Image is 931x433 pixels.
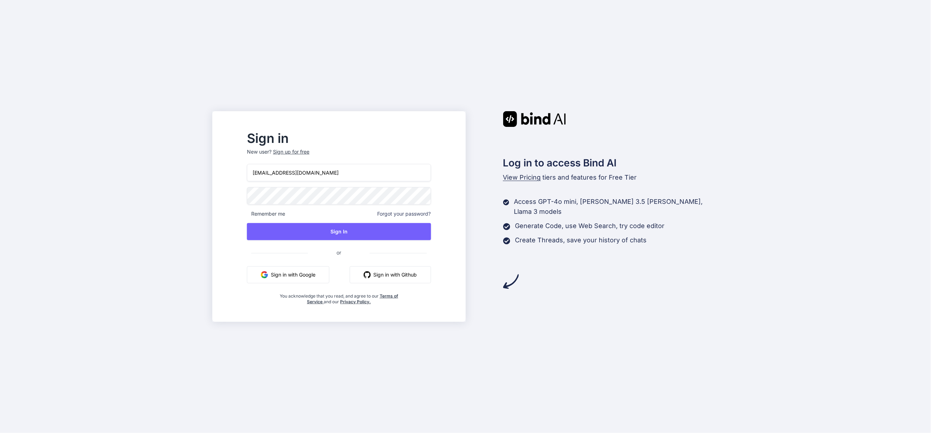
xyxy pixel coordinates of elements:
[515,221,665,231] p: Generate Code, use Web Search, try code editor
[514,197,719,217] p: Access GPT-4o mini, [PERSON_NAME] 3.5 [PERSON_NAME], Llama 3 models
[503,172,719,182] p: tiers and features for Free Tier
[261,271,268,278] img: google
[273,148,309,155] div: Sign up for free
[247,210,285,217] span: Remember me
[378,210,431,217] span: Forgot your password?
[503,174,541,181] span: View Pricing
[278,289,400,305] div: You acknowledge that you read, and agree to our and our
[350,266,431,283] button: Sign in with Github
[503,155,719,170] h2: Log in to access Bind AI
[340,299,371,304] a: Privacy Policy.
[247,266,329,283] button: Sign in with Google
[247,148,431,164] p: New user?
[364,271,371,278] img: github
[247,223,431,240] button: Sign In
[307,293,398,304] a: Terms of Service
[515,235,647,245] p: Create Threads, save your history of chats
[503,111,566,127] img: Bind AI logo
[503,274,519,289] img: arrow
[308,244,370,261] span: or
[247,133,431,144] h2: Sign in
[247,164,431,181] input: Login or Email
